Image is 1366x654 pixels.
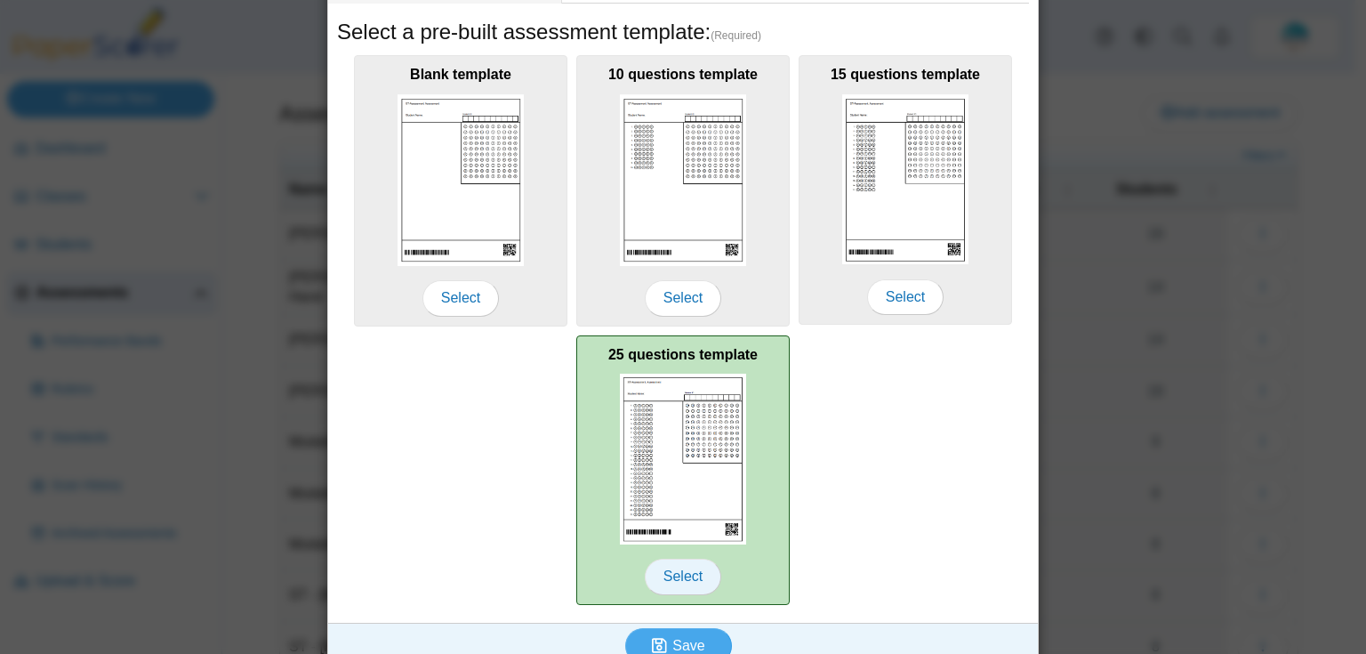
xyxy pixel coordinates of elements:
img: scan_sheet_15_questions.png [842,94,968,265]
img: scan_sheet_blank.png [398,94,524,266]
span: Select [422,280,499,316]
b: 10 questions template [608,67,758,82]
span: Select [867,279,944,315]
span: Select [645,280,721,316]
span: Save [672,638,704,653]
img: scan_sheet_25_questions.png [620,374,746,545]
h5: Select a pre-built assessment template: [337,17,1029,47]
b: Blank template [410,67,511,82]
span: (Required) [711,28,761,44]
b: 25 questions template [608,347,758,362]
b: 15 questions template [831,67,980,82]
span: Select [645,559,721,594]
img: scan_sheet_10_questions.png [620,94,746,266]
